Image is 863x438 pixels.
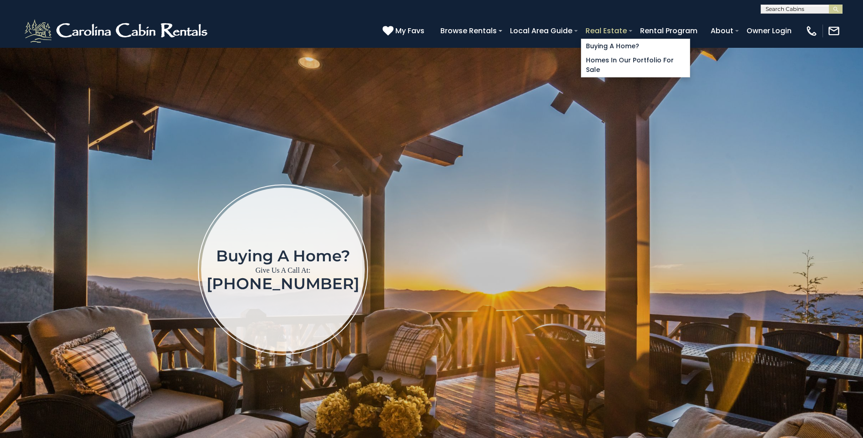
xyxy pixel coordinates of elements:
[742,23,796,39] a: Owner Login
[706,23,738,39] a: About
[436,23,501,39] a: Browse Rentals
[207,248,359,264] h1: Buying a home?
[207,264,359,277] p: Give Us A Call At:
[395,25,424,36] span: My Favs
[581,53,690,77] a: Homes in Our Portfolio For Sale
[636,23,702,39] a: Rental Program
[383,25,427,37] a: My Favs
[828,25,840,37] img: mail-regular-white.png
[805,25,818,37] img: phone-regular-white.png
[207,274,359,293] a: [PHONE_NUMBER]
[581,39,690,53] a: Buying A Home?
[505,23,577,39] a: Local Area Guide
[23,17,212,45] img: White-1-2.png
[581,23,631,39] a: Real Estate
